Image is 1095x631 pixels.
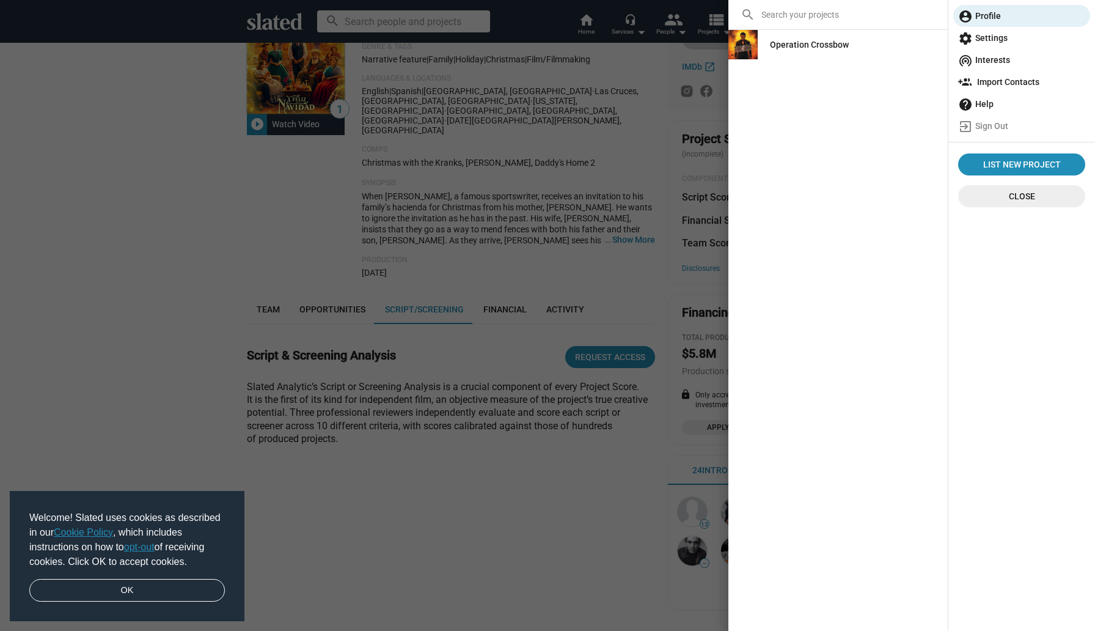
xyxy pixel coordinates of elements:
a: dismiss cookie message [29,579,225,602]
a: opt-out [124,542,155,552]
span: Interests [958,49,1085,71]
mat-icon: settings [958,31,973,46]
a: Sign Out [953,115,1090,137]
a: Help [953,93,1090,115]
a: Operation Crossbow [760,34,859,56]
div: cookieconsent [10,491,244,622]
a: List New Project [958,153,1085,175]
div: Operation Crossbow [770,34,849,56]
span: Welcome! Slated uses cookies as described in our , which includes instructions on how to of recei... [29,511,225,569]
span: Close [968,185,1075,207]
span: Import Contacts [958,71,1085,93]
mat-icon: account_circle [958,9,973,24]
button: Close [958,185,1085,207]
mat-icon: help [958,97,973,112]
mat-icon: search [741,7,755,22]
a: Cookie Policy [54,527,113,537]
a: Settings [953,27,1090,49]
span: Sign Out [958,115,1085,137]
mat-icon: exit_to_app [958,119,973,134]
span: Help [958,93,1085,115]
mat-icon: wifi_tethering [958,53,973,68]
span: Profile [958,5,1085,27]
span: List New Project [963,153,1080,175]
img: Operation Crossbow [728,30,758,59]
a: Import Contacts [953,71,1090,93]
a: Profile [953,5,1090,27]
span: Settings [958,27,1085,49]
a: Interests [953,49,1090,71]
